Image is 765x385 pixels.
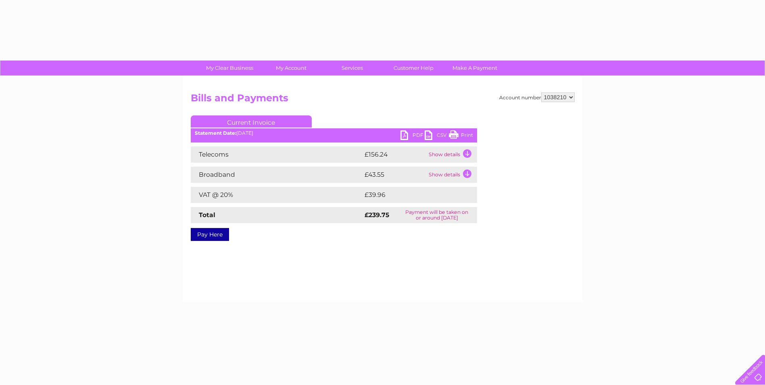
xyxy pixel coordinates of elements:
td: £156.24 [363,146,427,163]
a: Make A Payment [442,61,508,75]
b: Statement Date: [195,130,236,136]
a: Current Invoice [191,115,312,128]
a: Print [449,130,473,142]
div: [DATE] [191,130,477,136]
div: Account number [499,92,575,102]
td: Broadband [191,167,363,183]
a: My Clear Business [196,61,263,75]
a: Services [319,61,386,75]
h2: Bills and Payments [191,92,575,108]
a: Customer Help [380,61,447,75]
strong: Total [199,211,215,219]
a: Pay Here [191,228,229,241]
td: Show details [427,167,477,183]
strong: £239.75 [365,211,389,219]
td: Show details [427,146,477,163]
td: Telecoms [191,146,363,163]
td: VAT @ 20% [191,187,363,203]
td: £39.96 [363,187,461,203]
a: My Account [258,61,324,75]
a: PDF [400,130,425,142]
td: Payment will be taken on or around [DATE] [397,207,477,223]
td: £43.55 [363,167,427,183]
a: CSV [425,130,449,142]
